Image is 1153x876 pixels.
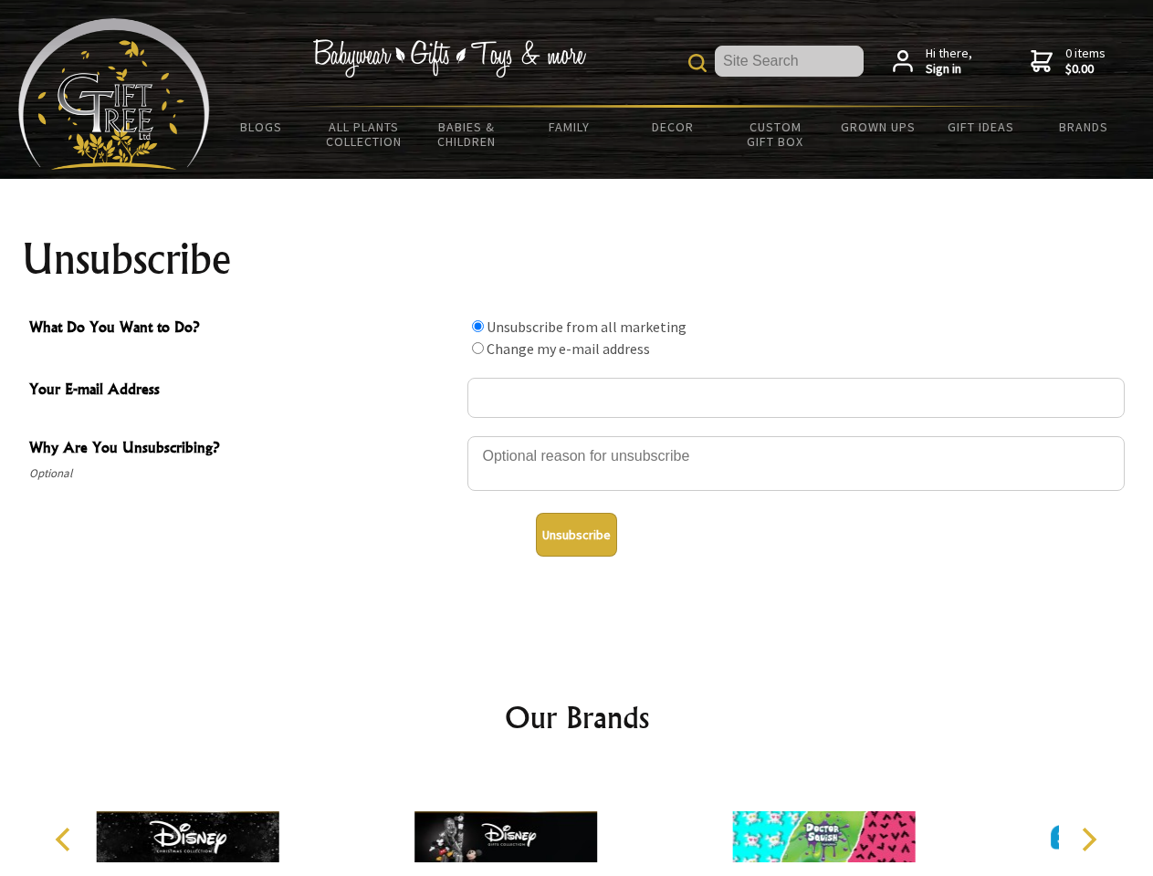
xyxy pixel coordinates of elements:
h1: Unsubscribe [22,237,1132,281]
a: Gift Ideas [929,108,1032,146]
img: Babyware - Gifts - Toys and more... [18,18,210,170]
a: 0 items$0.00 [1031,46,1106,78]
textarea: Why Are You Unsubscribing? [467,436,1125,491]
span: Hi there, [926,46,972,78]
a: Decor [621,108,724,146]
span: Optional [29,463,458,485]
a: Custom Gift Box [724,108,827,161]
img: Babywear - Gifts - Toys & more [312,39,586,78]
button: Previous [46,819,86,860]
input: Your E-mail Address [467,378,1125,418]
span: Why Are You Unsubscribing? [29,436,458,463]
img: product search [688,54,707,72]
label: Change my e-mail address [487,339,650,358]
strong: $0.00 [1065,61,1106,78]
a: Babies & Children [415,108,519,161]
a: All Plants Collection [313,108,416,161]
a: Hi there,Sign in [893,46,972,78]
button: Next [1068,819,1108,860]
h2: Our Brands [37,695,1117,739]
a: BLOGS [210,108,313,146]
a: Family [519,108,622,146]
input: What Do You Want to Do? [472,320,484,332]
input: Site Search [715,46,864,77]
input: What Do You Want to Do? [472,342,484,354]
a: Grown Ups [826,108,929,146]
span: Your E-mail Address [29,378,458,404]
strong: Sign in [926,61,972,78]
a: Brands [1032,108,1136,146]
span: 0 items [1065,45,1106,78]
button: Unsubscribe [536,513,617,557]
span: What Do You Want to Do? [29,316,458,342]
label: Unsubscribe from all marketing [487,318,687,336]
